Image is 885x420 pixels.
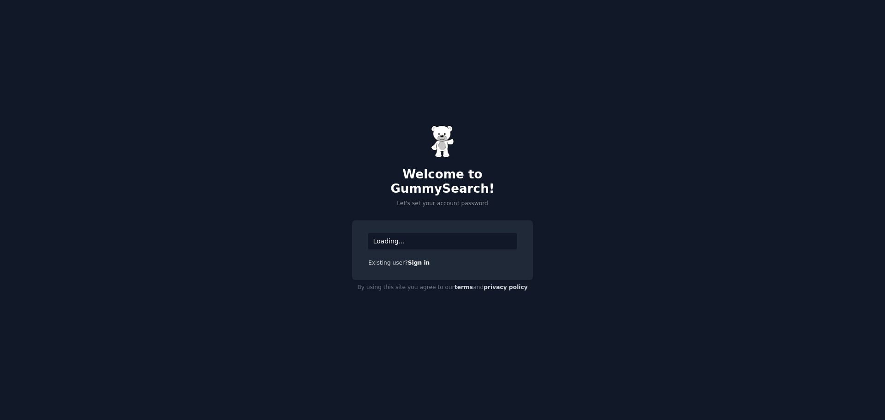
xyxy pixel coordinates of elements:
a: Sign in [408,260,430,266]
div: Loading... [368,233,517,249]
span: Existing user? [368,260,408,266]
div: By using this site you agree to our and [352,280,533,295]
img: Gummy Bear [431,125,454,158]
h2: Welcome to GummySearch! [352,167,533,196]
a: privacy policy [484,284,528,290]
a: terms [454,284,473,290]
p: Let's set your account password [352,200,533,208]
